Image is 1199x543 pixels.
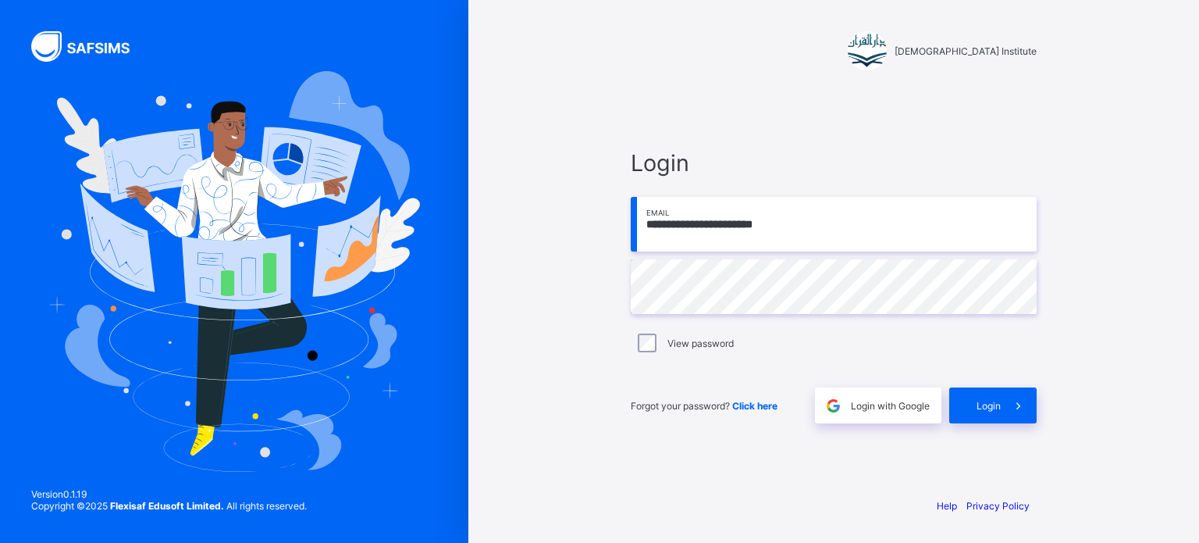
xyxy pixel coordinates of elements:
[824,397,842,415] img: google.396cfc9801f0270233282035f929180a.svg
[631,400,777,412] span: Forgot your password?
[110,500,224,512] strong: Flexisaf Edusoft Limited.
[31,500,307,512] span: Copyright © 2025 All rights reserved.
[895,45,1037,57] span: [DEMOGRAPHIC_DATA] Institute
[966,500,1030,512] a: Privacy Policy
[937,500,957,512] a: Help
[732,400,777,412] a: Click here
[667,338,734,349] label: View password
[31,31,148,62] img: SAFSIMS Logo
[977,400,1001,412] span: Login
[31,488,307,500] span: Version 0.1.19
[631,149,1037,177] span: Login
[851,400,930,412] span: Login with Google
[48,71,420,471] img: Hero Image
